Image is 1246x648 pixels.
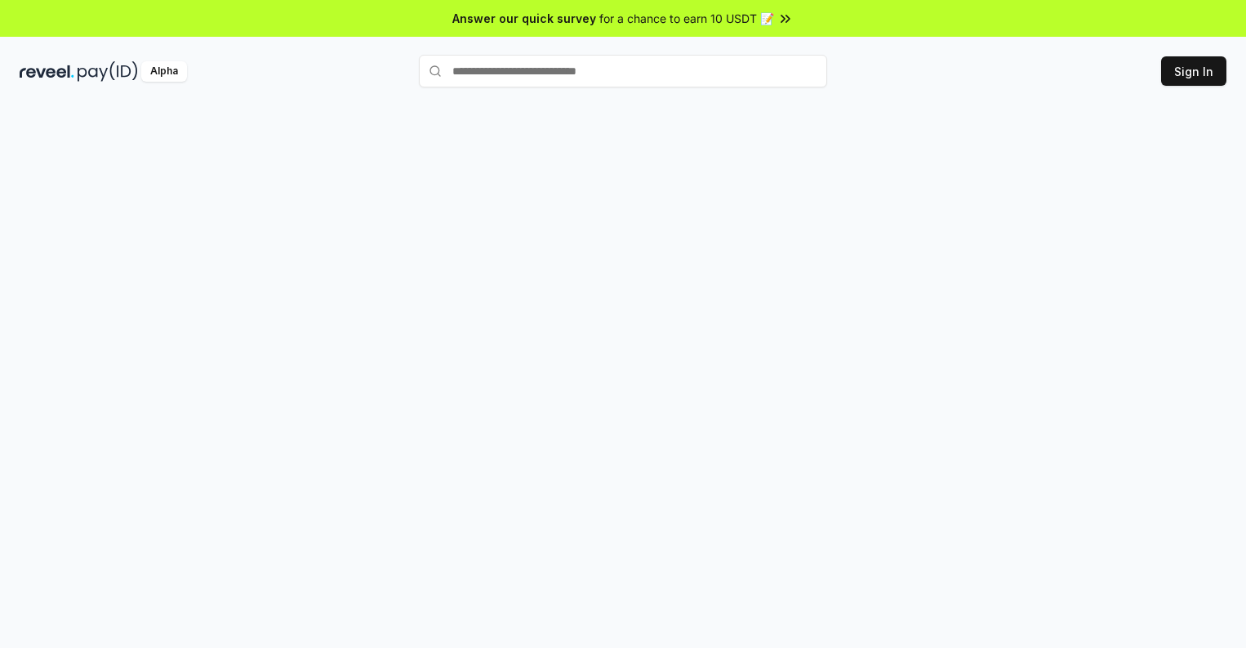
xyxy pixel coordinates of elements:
[599,10,774,27] span: for a chance to earn 10 USDT 📝
[141,61,187,82] div: Alpha
[452,10,596,27] span: Answer our quick survey
[1161,56,1226,86] button: Sign In
[78,61,138,82] img: pay_id
[20,61,74,82] img: reveel_dark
